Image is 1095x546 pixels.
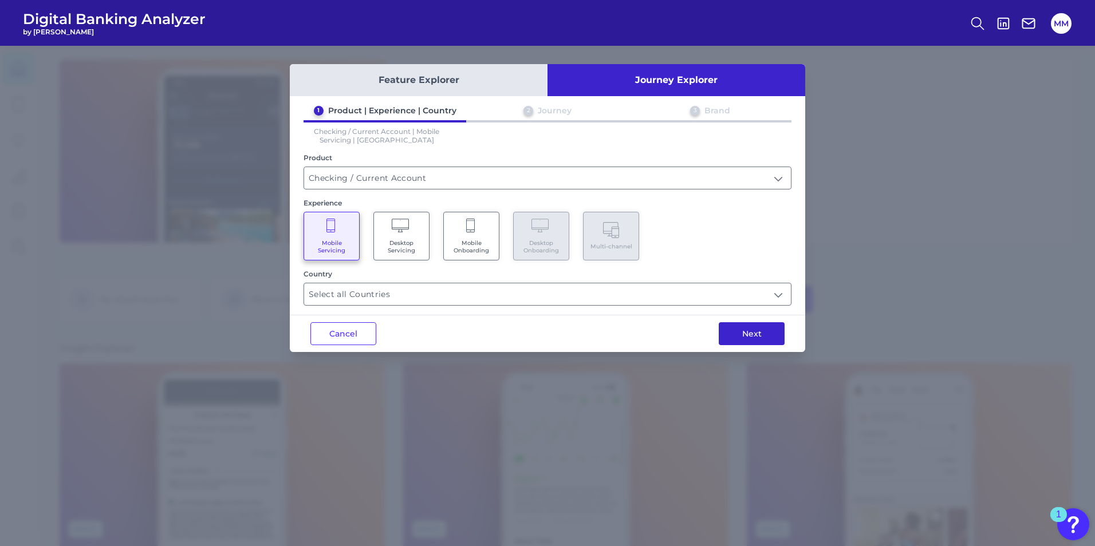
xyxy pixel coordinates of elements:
[328,105,456,116] div: Product | Experience | Country
[23,10,206,27] span: Digital Banking Analyzer
[1051,13,1072,34] button: MM
[290,64,547,96] button: Feature Explorer
[314,106,324,116] div: 1
[23,27,206,36] span: by [PERSON_NAME]
[304,199,791,207] div: Experience
[590,243,632,250] span: Multi-channel
[304,212,360,260] button: Mobile Servicing
[304,153,791,162] div: Product
[583,212,639,260] button: Multi-channel
[1056,515,1061,529] div: 1
[443,212,499,260] button: Mobile Onboarding
[304,270,791,278] div: Country
[380,239,423,254] span: Desktop Servicing
[519,239,563,254] span: Desktop Onboarding
[547,64,805,96] button: Journey Explorer
[1057,508,1089,540] button: Open Resource Center, 1 new notification
[538,105,572,116] div: Journey
[690,106,700,116] div: 3
[310,322,376,345] button: Cancel
[304,127,450,144] p: Checking / Current Account | Mobile Servicing | [GEOGRAPHIC_DATA]
[513,212,569,260] button: Desktop Onboarding
[719,322,785,345] button: Next
[373,212,430,260] button: Desktop Servicing
[450,239,493,254] span: Mobile Onboarding
[704,105,730,116] div: Brand
[523,106,533,116] div: 2
[310,239,353,254] span: Mobile Servicing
